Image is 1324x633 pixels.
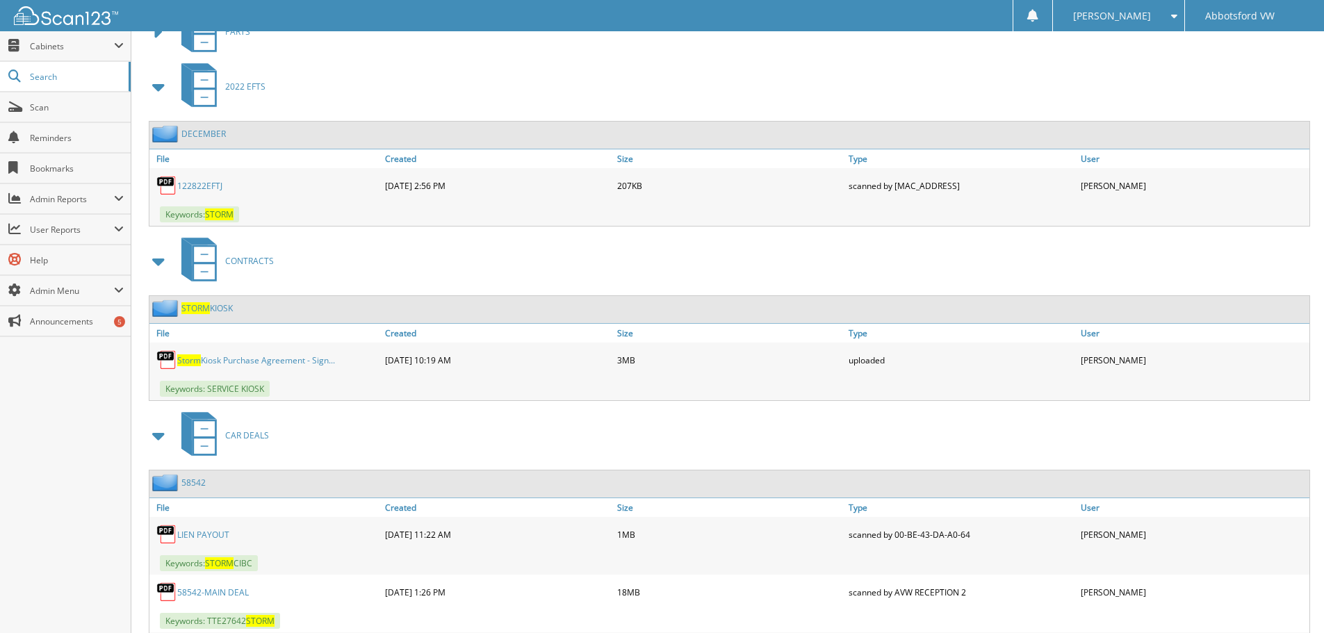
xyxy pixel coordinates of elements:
[225,26,250,38] span: PARTS
[152,125,181,142] img: folder2.png
[845,149,1077,168] a: Type
[382,520,614,548] div: [DATE] 11:22 AM
[614,498,846,517] a: Size
[149,324,382,343] a: File
[1077,172,1309,199] div: [PERSON_NAME]
[160,613,280,629] span: Keywords: TTE27642
[1077,324,1309,343] a: User
[181,302,233,314] a: STORMKIOSK
[382,498,614,517] a: Created
[177,529,229,541] a: LIEN PAYOUT
[382,324,614,343] a: Created
[156,175,177,196] img: PDF.png
[173,59,265,114] a: 2022 EFTS
[30,40,114,52] span: Cabinets
[156,350,177,370] img: PDF.png
[173,233,274,288] a: CONTRACTS
[149,498,382,517] a: File
[30,132,124,144] span: Reminders
[30,163,124,174] span: Bookmarks
[1077,149,1309,168] a: User
[1077,578,1309,606] div: [PERSON_NAME]
[1077,346,1309,374] div: [PERSON_NAME]
[845,346,1077,374] div: uploaded
[149,149,382,168] a: File
[382,172,614,199] div: [DATE] 2:56 PM
[382,346,614,374] div: [DATE] 10:19 AM
[1077,520,1309,548] div: [PERSON_NAME]
[160,555,258,571] span: Keywords: CIBC
[177,586,249,598] a: 58542-MAIN DEAL
[30,254,124,266] span: Help
[1205,12,1275,20] span: Abbotsford VW
[845,578,1077,606] div: scanned by AVW RECEPTION 2
[30,285,114,297] span: Admin Menu
[845,498,1077,517] a: Type
[173,4,250,59] a: PARTS
[614,324,846,343] a: Size
[205,557,234,569] span: STORM
[205,208,234,220] span: STORM
[160,206,239,222] span: Keywords:
[160,381,270,397] span: Keywords: SERVICE KIOSK
[382,578,614,606] div: [DATE] 1:26 PM
[177,354,201,366] span: Storm
[114,316,125,327] div: 5
[614,578,846,606] div: 18MB
[152,299,181,317] img: folder2.png
[173,408,269,463] a: CAR DEALS
[614,346,846,374] div: 3MB
[225,81,265,92] span: 2022 EFTS
[181,477,206,488] a: 58542
[1073,12,1151,20] span: [PERSON_NAME]
[177,354,335,366] a: StormKiosk Purchase Agreement - Sign...
[181,128,226,140] a: DECEMBER
[1077,498,1309,517] a: User
[152,474,181,491] img: folder2.png
[225,429,269,441] span: CAR DEALS
[30,71,122,83] span: Search
[156,582,177,602] img: PDF.png
[30,224,114,236] span: User Reports
[1254,566,1324,633] iframe: Chat Widget
[614,172,846,199] div: 207KB
[845,520,1077,548] div: scanned by 00-BE-43-DA-A0-64
[614,520,846,548] div: 1MB
[181,302,210,314] span: STORM
[246,615,275,627] span: STORM
[14,6,118,25] img: scan123-logo-white.svg
[30,315,124,327] span: Announcements
[225,255,274,267] span: CONTRACTS
[177,180,222,192] a: 122822EFTJ
[30,101,124,113] span: Scan
[845,172,1077,199] div: scanned by [MAC_ADDRESS]
[156,524,177,545] img: PDF.png
[382,149,614,168] a: Created
[30,193,114,205] span: Admin Reports
[845,324,1077,343] a: Type
[614,149,846,168] a: Size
